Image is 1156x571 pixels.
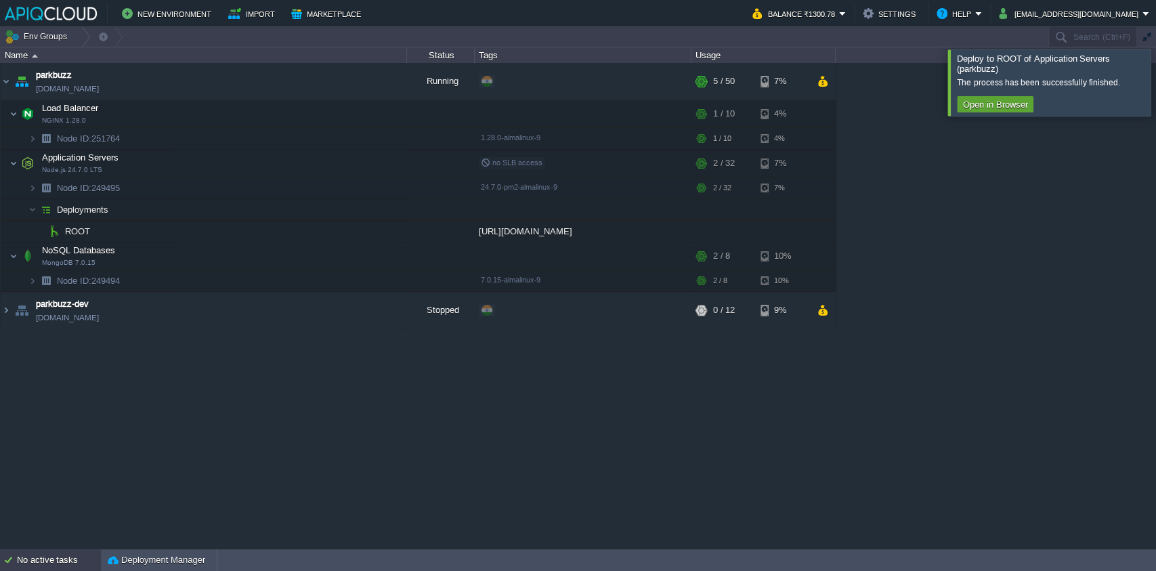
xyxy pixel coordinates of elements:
div: 7% [761,177,805,198]
button: Env Groups [5,27,72,46]
button: Balance ₹1300.78 [752,5,839,22]
div: 0 / 12 [713,292,735,329]
div: 4% [761,100,805,127]
button: Marketplace [291,5,365,22]
div: Tags [475,47,691,63]
div: 2 / 8 [713,270,727,291]
img: AMDAwAAAACH5BAEAAAAALAAAAAABAAEAAAICRAEAOw== [37,128,56,149]
img: AMDAwAAAACH5BAEAAAAALAAAAAABAAEAAAICRAEAOw== [18,150,37,177]
a: NoSQL DatabasesMongoDB 7.0.15 [41,245,117,255]
img: AMDAwAAAACH5BAEAAAAALAAAAAABAAEAAAICRAEAOw== [32,54,38,58]
span: 249494 [56,275,122,287]
button: Deployment Manager [108,553,205,567]
span: 7.0.15-almalinux-9 [481,276,540,284]
img: AMDAwAAAACH5BAEAAAAALAAAAAABAAEAAAICRAEAOw== [12,292,31,329]
img: AMDAwAAAACH5BAEAAAAALAAAAAABAAEAAAICRAEAOw== [1,292,12,329]
img: AMDAwAAAACH5BAEAAAAALAAAAAABAAEAAAICRAEAOw== [37,221,45,242]
span: no SLB access [481,158,542,167]
a: Node ID:251764 [56,133,122,144]
a: [DOMAIN_NAME] [36,311,99,324]
div: 1 / 10 [713,100,735,127]
a: ROOT [64,226,92,237]
span: Node ID: [57,133,91,144]
img: AMDAwAAAACH5BAEAAAAALAAAAAABAAEAAAICRAEAOw== [12,63,31,100]
button: Open in Browser [959,98,1031,110]
img: AMDAwAAAACH5BAEAAAAALAAAAAABAAEAAAICRAEAOw== [28,177,37,198]
div: 10% [761,270,805,291]
a: Load BalancerNGINX 1.28.0 [41,103,100,113]
div: 10% [761,242,805,270]
span: 24.7.0-pm2-almalinux-9 [481,183,557,191]
div: Stopped [407,292,475,329]
button: New Environment [122,5,215,22]
a: Node ID:249494 [56,275,122,287]
img: AMDAwAAAACH5BAEAAAAALAAAAAABAAEAAAICRAEAOw== [37,199,56,220]
div: 2 / 32 [713,150,735,177]
button: Import [228,5,279,22]
div: The process has been successfully finished. [957,77,1147,88]
span: 251764 [56,133,122,144]
span: Application Servers [41,152,121,163]
img: AMDAwAAAACH5BAEAAAAALAAAAAABAAEAAAICRAEAOw== [18,242,37,270]
span: 249495 [56,182,122,194]
div: 4% [761,128,805,149]
img: AMDAwAAAACH5BAEAAAAALAAAAAABAAEAAAICRAEAOw== [45,221,64,242]
span: NoSQL Databases [41,245,117,256]
img: APIQCloud [5,7,97,20]
div: 1 / 10 [713,128,731,149]
span: Node ID: [57,183,91,193]
div: 5 / 50 [713,63,735,100]
button: [EMAIL_ADDRESS][DOMAIN_NAME] [999,5,1142,22]
div: Usage [692,47,835,63]
div: Status [408,47,474,63]
button: Help [937,5,975,22]
span: Node ID: [57,276,91,286]
img: AMDAwAAAACH5BAEAAAAALAAAAAABAAEAAAICRAEAOw== [28,199,37,220]
span: Deploy to ROOT of Application Servers (parkbuzz) [957,54,1110,74]
img: AMDAwAAAACH5BAEAAAAALAAAAAABAAEAAAICRAEAOw== [9,242,18,270]
a: Node ID:249495 [56,182,122,194]
img: AMDAwAAAACH5BAEAAAAALAAAAAABAAEAAAICRAEAOw== [28,270,37,291]
a: [DOMAIN_NAME] [36,82,99,96]
div: [URL][DOMAIN_NAME] [475,221,691,242]
span: MongoDB 7.0.15 [42,259,95,267]
div: 2 / 32 [713,177,731,198]
div: No active tasks [17,549,102,571]
img: AMDAwAAAACH5BAEAAAAALAAAAAABAAEAAAICRAEAOw== [1,63,12,100]
img: AMDAwAAAACH5BAEAAAAALAAAAAABAAEAAAICRAEAOw== [37,270,56,291]
a: parkbuzz-dev [36,297,89,311]
img: AMDAwAAAACH5BAEAAAAALAAAAAABAAEAAAICRAEAOw== [9,150,18,177]
img: AMDAwAAAACH5BAEAAAAALAAAAAABAAEAAAICRAEAOw== [28,128,37,149]
span: Load Balancer [41,102,100,114]
span: Node.js 24.7.0 LTS [42,166,102,174]
span: 1.28.0-almalinux-9 [481,133,540,142]
div: Name [1,47,406,63]
div: 7% [761,150,805,177]
a: Deployments [56,204,110,215]
span: NGINX 1.28.0 [42,117,86,125]
div: 2 / 8 [713,242,730,270]
a: parkbuzz [36,68,72,82]
a: Application ServersNode.js 24.7.0 LTS [41,152,121,163]
button: Settings [863,5,920,22]
img: AMDAwAAAACH5BAEAAAAALAAAAAABAAEAAAICRAEAOw== [9,100,18,127]
div: Running [407,63,475,100]
div: 9% [761,292,805,329]
img: AMDAwAAAACH5BAEAAAAALAAAAAABAAEAAAICRAEAOw== [37,177,56,198]
img: AMDAwAAAACH5BAEAAAAALAAAAAABAAEAAAICRAEAOw== [18,100,37,127]
div: 7% [761,63,805,100]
